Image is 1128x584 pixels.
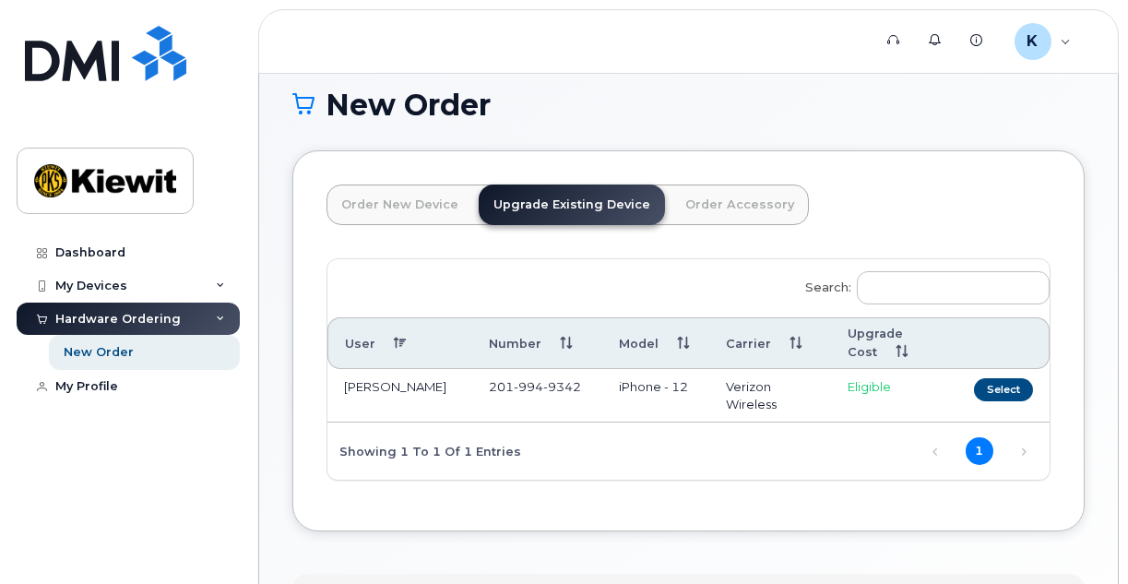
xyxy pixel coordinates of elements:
th: User: activate to sort column descending [327,317,472,369]
a: Order New Device [327,185,473,225]
label: Search: [793,259,1050,311]
span: Eligible [849,379,892,394]
td: iPhone - 12 [602,369,709,423]
span: 9342 [543,379,581,394]
th: Upgrade Cost: activate to sort column ascending [832,317,956,369]
h1: New Order [292,89,1085,121]
th: Number: activate to sort column ascending [472,317,603,369]
iframe: Messenger Launcher [1048,504,1114,570]
button: Select [974,378,1033,401]
th: Model: activate to sort column ascending [602,317,709,369]
a: Next [1010,438,1038,466]
th: Carrier: activate to sort column ascending [709,317,832,369]
span: 994 [514,379,543,394]
td: [PERSON_NAME] [327,369,472,423]
div: Showing 1 to 1 of 1 entries [327,435,521,466]
a: Upgrade Existing Device [479,185,665,225]
span: K [1027,30,1039,53]
td: Verizon Wireless [709,369,832,423]
span: 201 [489,379,581,394]
input: Search: [857,271,1050,304]
a: 1 [966,437,993,465]
a: Previous [921,438,949,466]
a: Order Accessory [671,185,809,225]
div: Katharine.Costello [1002,23,1084,60]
